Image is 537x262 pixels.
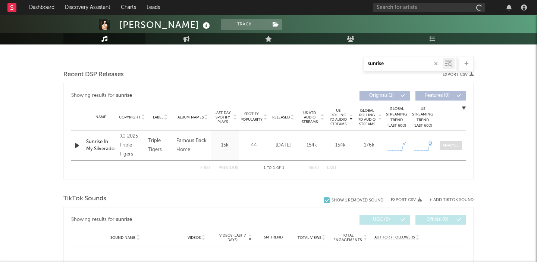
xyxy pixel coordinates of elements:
div: 44 [241,142,267,149]
div: 176k [357,142,382,149]
div: Show 1 Removed Sound [332,198,383,203]
button: Track [221,19,268,30]
span: Label [153,115,163,120]
button: Last [327,166,337,170]
button: Export CSV [391,198,422,202]
input: Search by song name or URL [364,61,443,67]
div: 15k [213,142,237,149]
div: US Streaming Trend (Last 60D) [412,106,434,129]
button: UGC(0) [359,215,410,225]
span: Author / Followers [374,235,415,240]
button: + Add TikTok Sound [429,198,474,202]
button: Previous [219,166,238,170]
button: Next [309,166,320,170]
span: Videos [188,235,201,240]
input: Search for artists [373,3,485,12]
span: UGC ( 0 ) [364,218,399,222]
a: Sunrise In My Silverado [86,138,116,153]
div: sunrise [116,91,132,100]
div: 154k [328,142,353,149]
span: to [267,166,271,170]
div: 6M Trend [256,235,291,240]
button: Features(0) [415,91,466,101]
span: Sound Name [110,235,135,240]
span: Album Names [178,115,204,120]
div: 154k [299,142,324,149]
span: Features ( 0 ) [420,93,455,98]
div: Showing results for [71,215,268,225]
button: + Add TikTok Sound [422,198,474,202]
div: 1 1 1 [253,164,294,173]
button: Export CSV [443,73,474,77]
div: [PERSON_NAME] [119,19,212,31]
div: Showing results for [71,91,268,101]
div: Name [86,114,116,120]
span: Released [272,115,290,120]
div: Triple Tigers [148,136,173,154]
span: Global Rolling 7D Audio Streams [357,108,377,126]
span: of [276,166,281,170]
span: TikTok Sounds [63,194,106,203]
button: First [200,166,211,170]
span: Copyright [119,115,141,120]
span: Spotify Popularity [241,111,263,123]
span: Total Views [298,235,321,240]
span: Total Engagements [333,233,363,242]
div: (C) 2025 Triple Tigers [119,132,144,159]
button: Official(0) [415,215,466,225]
span: Originals ( 1 ) [364,93,399,98]
span: Recent DSP Releases [63,70,124,79]
div: Global Streaming Trend (Last 60D) [386,106,408,129]
span: Last Day Spotify Plays [213,111,233,124]
span: Official ( 0 ) [420,218,455,222]
div: [DATE] [271,142,296,149]
span: US Rolling 7D Audio Streams [328,108,349,126]
span: US ATD Audio Streams [299,111,320,124]
div: Famous Back Home [176,136,209,154]
div: sunrise [116,215,132,224]
span: Videos (last 7 days) [217,233,248,242]
button: Originals(1) [359,91,410,101]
